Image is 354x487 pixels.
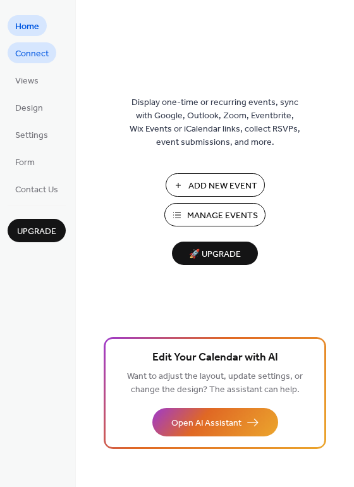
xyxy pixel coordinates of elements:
a: Views [8,70,46,90]
a: Form [8,151,42,172]
a: Settings [8,124,56,145]
span: Settings [15,129,48,142]
span: Add New Event [188,180,257,193]
span: Display one-time or recurring events, sync with Google, Outlook, Zoom, Eventbrite, Wix Events or ... [130,96,300,149]
span: Home [15,20,39,34]
a: Contact Us [8,178,66,199]
span: Upgrade [17,225,56,238]
span: Open AI Assistant [171,417,241,430]
span: Design [15,102,43,115]
span: Want to adjust the layout, update settings, or change the design? The assistant can help. [127,368,303,398]
button: 🚀 Upgrade [172,242,258,265]
a: Home [8,15,47,36]
button: Manage Events [164,203,265,226]
span: Contact Us [15,183,58,197]
span: 🚀 Upgrade [180,246,250,263]
span: Form [15,156,35,170]
span: Manage Events [187,209,258,223]
a: Connect [8,42,56,63]
button: Add New Event [166,173,265,197]
button: Upgrade [8,219,66,242]
a: Design [8,97,51,118]
span: Views [15,75,39,88]
span: Edit Your Calendar with AI [152,349,278,367]
span: Connect [15,47,49,61]
button: Open AI Assistant [152,408,278,436]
